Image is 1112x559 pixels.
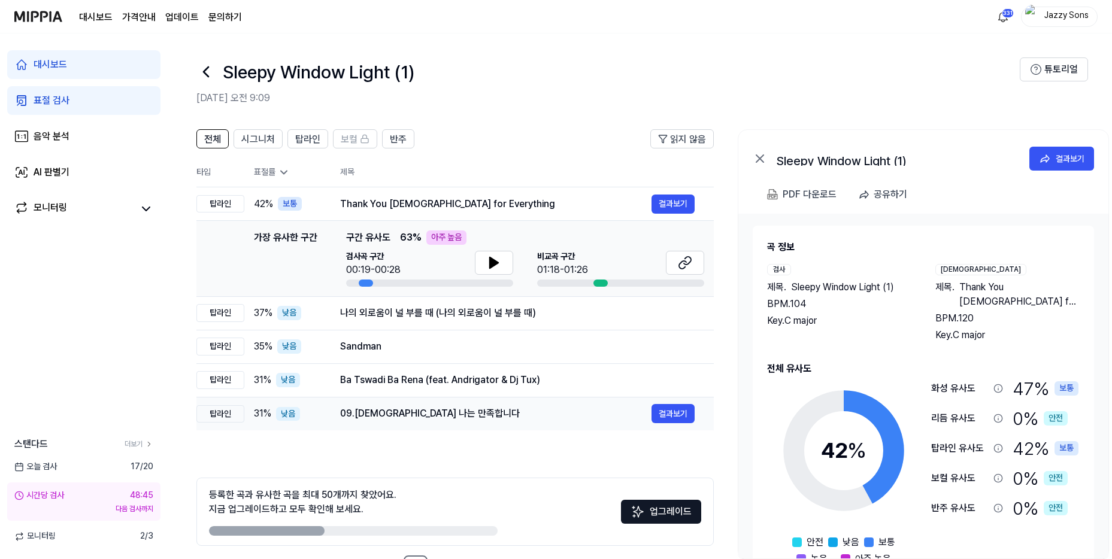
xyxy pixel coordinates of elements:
span: 37 % [254,306,272,320]
button: 반주 [382,129,414,148]
span: 35 % [254,339,272,354]
div: 00:19-00:28 [346,263,401,277]
div: 42 % [1013,436,1078,461]
div: 0 % [1013,496,1068,521]
span: Sleepy Window Light (1) [791,280,894,294]
button: profileJazzy Sons [1021,7,1098,27]
div: Ba Tswadi Ba Rena (feat. Andrigator & Dj Tux) [340,373,695,387]
div: 보통 [1055,441,1078,455]
div: Sandman [340,339,695,354]
a: AI 판별기 [7,158,160,187]
div: Key. C major [767,314,911,328]
img: profile [1025,5,1040,29]
button: 보컬 [333,129,377,148]
span: 반주 [390,132,407,147]
div: 표절률 [254,166,321,178]
span: 낮음 [843,535,859,549]
div: Sleepy Window Light (1) [777,151,1016,166]
div: 공유하기 [874,187,907,202]
button: 알림331 [993,7,1013,26]
div: 탑라인 [196,338,244,356]
div: 나의 외로움이 널 부를 때 (나의 외로움이 널 부를 때) [340,306,695,320]
div: 검사 [767,264,791,275]
a: 대시보드 [7,50,160,79]
a: 대시보드 [79,10,113,25]
div: 탑라인 [196,371,244,389]
span: 구간 유사도 [346,230,390,245]
span: 31 % [254,406,271,421]
div: 안전 [1044,471,1068,485]
div: 낮음 [276,407,300,421]
div: 09.[DEMOGRAPHIC_DATA] 나는 만족합니다 [340,406,652,421]
div: 가장 유사한 구간 [254,230,317,287]
div: BPM. 104 [767,297,911,311]
div: [DEMOGRAPHIC_DATA] [935,264,1026,275]
div: Key. C major [935,328,1080,342]
div: 낮음 [277,339,301,354]
div: 안전 [1044,501,1068,515]
span: 탑라인 [295,132,320,147]
span: 42 % [254,197,273,211]
div: 탑라인 [196,195,244,213]
div: 반주 유사도 [931,501,989,515]
div: 보통 [278,197,302,211]
img: Sparkles [631,505,645,519]
div: 표절 검사 [34,93,69,108]
a: Sparkles업그레이드 [621,510,701,521]
div: PDF 다운로드 [783,187,837,202]
span: 오늘 검사 [14,461,57,473]
div: 모니터링 [34,200,67,217]
div: 음악 분석 [34,129,69,144]
a: 곡 정보검사제목.Sleepy Window Light (1)BPM.104Key.C major[DEMOGRAPHIC_DATA]제목.Thank You [DEMOGRAPHIC_DAT... [738,214,1108,558]
div: BPM. 120 [935,311,1080,326]
div: 331 [1002,8,1014,18]
img: PDF Download [767,189,778,200]
div: 다음 검사까지 [14,504,153,514]
div: 낮음 [277,306,301,320]
span: 스탠다드 [14,437,48,451]
a: 더보기 [125,439,153,449]
div: 시간당 검사 [14,490,64,502]
span: 검사곡 구간 [346,251,401,263]
img: 알림 [996,10,1010,24]
span: 17 / 20 [131,461,153,473]
button: 결과보기 [1029,147,1094,171]
h1: Sleepy Window Light (1) [223,59,414,84]
div: Jazzy Sons [1043,10,1090,23]
div: 리듬 유사도 [931,411,989,426]
div: 47 % [1013,376,1078,401]
span: 제목 . [767,280,786,294]
div: 대시보드 [34,57,67,72]
div: 보통 [1055,381,1078,396]
span: 안전 [807,535,823,549]
a: 문의하기 [208,10,242,25]
div: 아주 높음 [426,230,466,245]
h2: 전체 유사도 [767,361,1080,376]
span: 63 % [400,230,422,245]
div: 화성 유사도 [931,381,989,396]
span: 31 % [254,373,271,387]
span: 시그니처 [241,132,275,147]
th: 타입 [196,158,244,187]
span: % [847,438,866,463]
a: 모니터링 [14,200,134,217]
div: 안전 [1044,411,1068,426]
div: 탑라인 [196,304,244,322]
div: 탑라인 [196,405,244,423]
button: 결과보기 [652,195,695,214]
div: 탑라인 유사도 [931,441,989,455]
h2: 곡 정보 [767,240,1080,254]
div: 01:18-01:26 [537,263,588,277]
span: 제목 . [935,280,955,309]
span: 전체 [204,132,221,147]
span: 2 / 3 [140,530,153,542]
div: 48:45 [130,490,153,502]
button: 읽지 않음 [650,129,714,148]
span: 읽지 않음 [670,132,706,147]
div: 등록한 곡과 유사한 곡을 최대 50개까지 찾았어요. 지금 업그레이드하고 모두 확인해 보세요. [209,488,396,517]
button: 결과보기 [652,404,695,423]
button: 가격안내 [122,10,156,25]
button: PDF 다운로드 [765,183,839,206]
